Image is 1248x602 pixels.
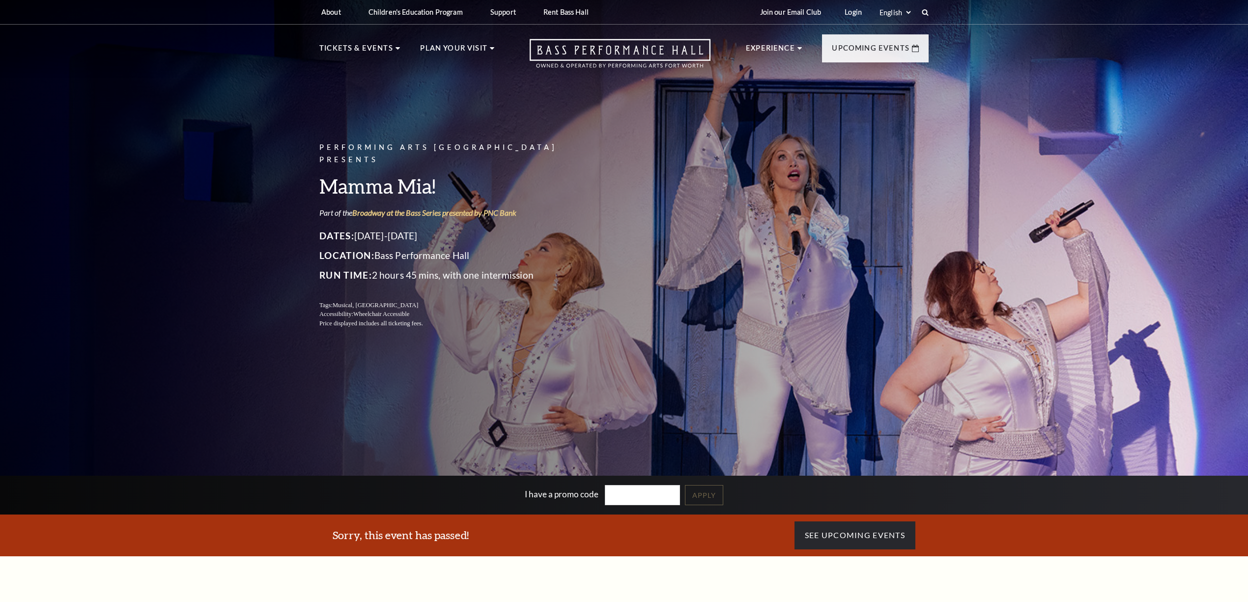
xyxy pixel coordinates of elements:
[490,8,516,16] p: Support
[321,8,341,16] p: About
[543,8,589,16] p: Rent Bass Hall
[319,42,393,60] p: Tickets & Events
[319,173,590,199] h3: Mamma Mia!
[319,267,590,283] p: 2 hours 45 mins, with one intermission
[319,228,590,244] p: [DATE]-[DATE]
[319,207,590,218] p: Part of the
[525,489,598,499] label: I have a promo code
[319,230,354,241] span: Dates:
[319,319,590,328] p: Price displayed includes all ticketing fees.
[319,301,590,310] p: Tags:
[333,528,469,543] h3: Sorry, this event has passed!
[746,42,795,60] p: Experience
[420,42,487,60] p: Plan Your Visit
[319,248,590,263] p: Bass Performance Hall
[352,208,516,217] a: Broadway at the Bass Series presented by PNC Bank
[319,142,590,166] p: Performing Arts [GEOGRAPHIC_DATA] Presents
[369,8,463,16] p: Children's Education Program
[319,310,590,319] p: Accessibility:
[832,42,909,60] p: Upcoming Events
[353,311,409,317] span: Wheelchair Accessible
[319,250,374,261] span: Location:
[333,302,418,309] span: Musical, [GEOGRAPHIC_DATA]
[794,521,915,549] a: See Upcoming Events
[319,269,372,281] span: Run Time:
[878,8,912,17] select: Select:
